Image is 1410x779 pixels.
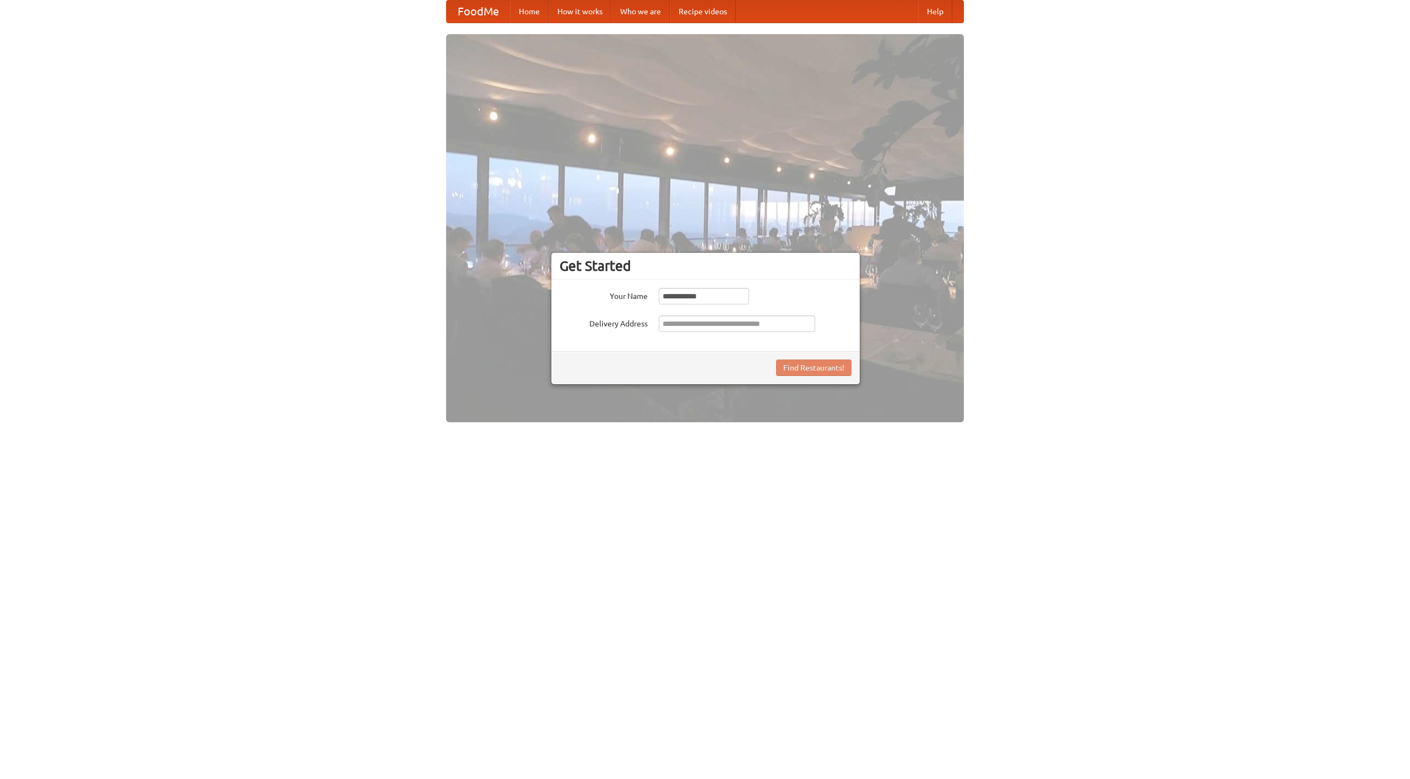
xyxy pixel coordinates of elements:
button: Find Restaurants! [776,359,852,376]
a: How it works [549,1,611,23]
a: Home [510,1,549,23]
label: Delivery Address [560,315,648,329]
h3: Get Started [560,258,852,274]
a: Who we are [611,1,670,23]
a: FoodMe [447,1,510,23]
a: Help [918,1,952,23]
a: Recipe videos [670,1,736,23]
label: Your Name [560,288,648,302]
